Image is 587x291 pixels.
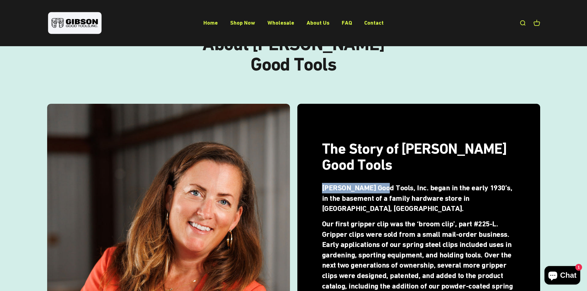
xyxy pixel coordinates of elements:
[194,34,394,74] p: About [PERSON_NAME] Good Tools
[203,19,218,26] a: Home
[307,19,329,26] a: About Us
[230,19,255,26] a: Shop Now
[322,183,516,214] h5: [PERSON_NAME] Good Tools, Inc. began in the early 1930’s, in the basement of a family hardware st...
[267,19,294,26] a: Wholesale
[364,19,384,26] a: Contact
[322,141,516,173] p: The Story of [PERSON_NAME] Good Tools
[543,266,582,286] inbox-online-store-chat: Shopify online store chat
[342,19,352,26] a: FAQ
